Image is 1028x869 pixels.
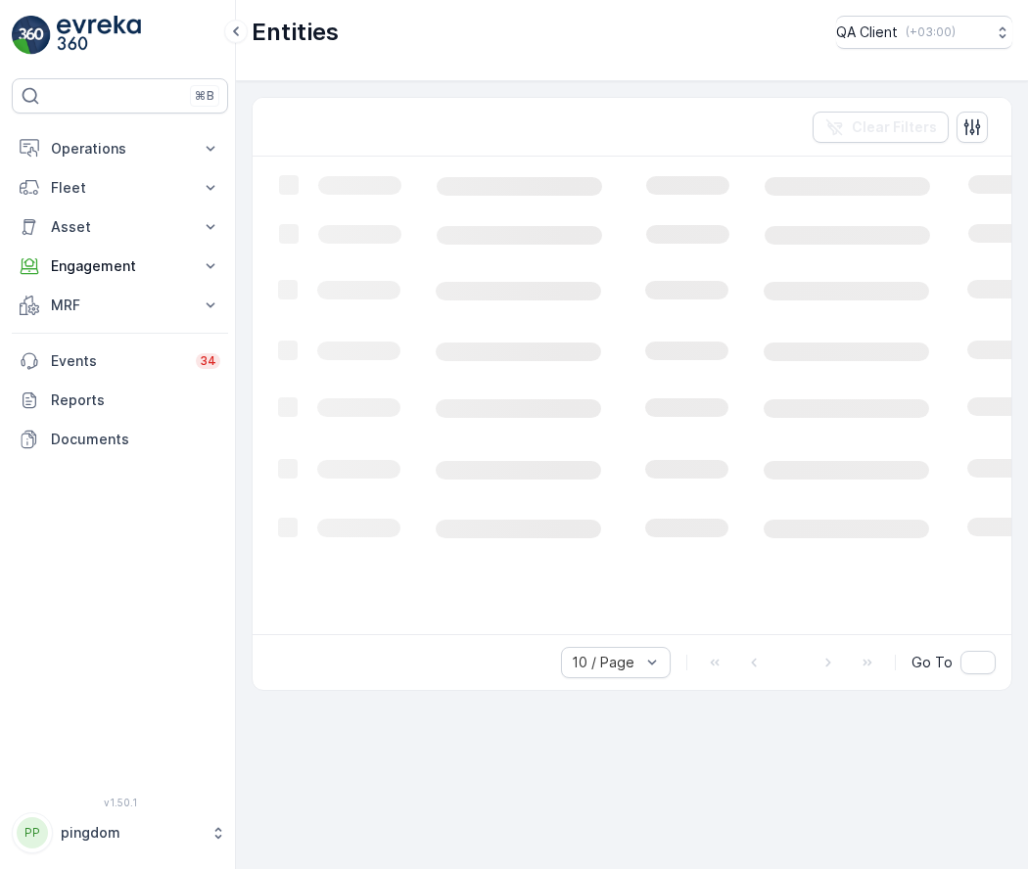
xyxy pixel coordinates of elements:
p: pingdom [61,823,201,843]
p: MRF [51,296,189,315]
button: Clear Filters [813,112,949,143]
p: 34 [200,353,216,369]
a: Documents [12,420,228,459]
img: logo_light-DOdMpM7g.png [57,16,141,55]
p: Engagement [51,256,189,276]
span: v 1.50.1 [12,797,228,808]
div: PP [17,817,48,848]
p: ⌘B [195,88,214,104]
img: logo [12,16,51,55]
p: Clear Filters [852,117,937,137]
button: MRF [12,286,228,325]
button: Fleet [12,168,228,207]
p: Reports [51,390,220,410]
button: Operations [12,129,228,168]
button: Engagement [12,247,228,286]
span: Go To [911,653,953,672]
p: Asset [51,217,189,237]
a: Reports [12,381,228,420]
p: Fleet [51,178,189,198]
p: Documents [51,430,220,449]
button: Asset [12,207,228,247]
p: Entities [252,17,339,48]
p: QA Client [836,23,898,42]
button: QA Client(+03:00) [836,16,1012,49]
p: Events [51,351,184,371]
p: ( +03:00 ) [906,24,956,40]
button: PPpingdom [12,812,228,853]
a: Events34 [12,342,228,381]
p: Operations [51,139,189,159]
